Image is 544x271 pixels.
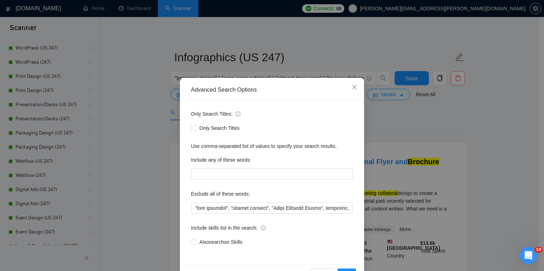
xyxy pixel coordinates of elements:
div: Use comma-separated list of values to specify your search results. [191,142,353,150]
label: Exclude all of these words: [191,188,250,200]
span: Only Search Titles: [191,110,240,118]
span: Include skills list in the search: [191,224,266,232]
span: close [352,84,357,90]
span: Also search on Skills [197,238,245,246]
span: info-circle [261,225,266,230]
span: 10 [534,247,543,253]
label: Include any of these words: [191,154,251,166]
span: Only Search Titles [197,124,243,132]
span: info-circle [236,111,240,116]
iframe: Intercom live chat [520,247,537,264]
div: Advanced Search Options [191,86,353,94]
button: Close [345,78,364,97]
